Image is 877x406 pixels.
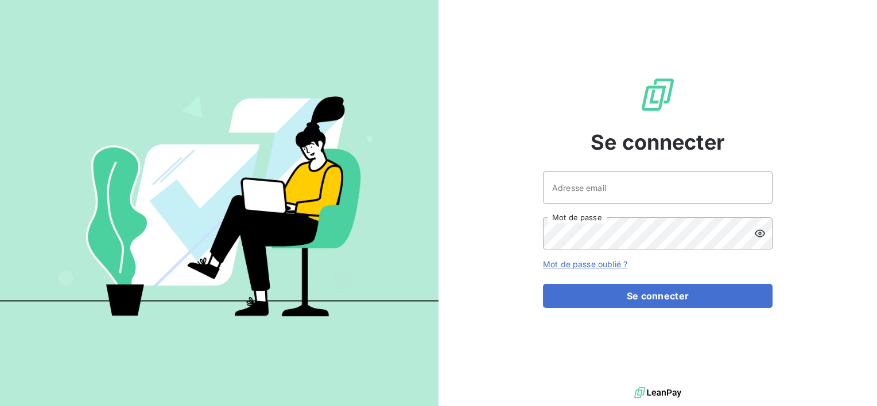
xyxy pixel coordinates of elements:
[634,384,681,401] img: logo
[543,171,773,204] input: placeholder
[543,259,627,269] a: Mot de passe oublié ?
[543,284,773,308] button: Se connecter
[591,127,725,158] span: Se connecter
[639,76,676,113] img: Logo LeanPay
